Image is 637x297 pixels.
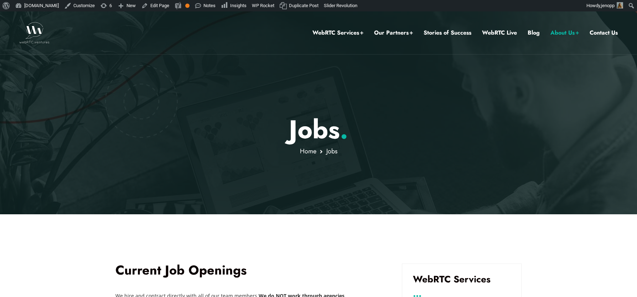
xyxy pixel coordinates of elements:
[340,111,348,148] span: .
[528,28,540,37] a: Blog
[312,28,363,37] a: WebRTC Services
[590,28,618,37] a: Contact Us
[324,3,357,8] span: Slider Revolution
[413,291,511,296] h3: ...
[185,4,190,8] div: OK
[601,3,615,8] span: jenopp
[19,22,50,43] img: WebRTC.ventures
[115,263,380,276] h2: Current Job Openings
[482,28,517,37] a: WebRTC Live
[374,28,413,37] a: Our Partners
[413,275,511,284] h3: WebRTC Services
[300,147,316,156] a: Home
[110,114,527,145] p: Jobs
[326,147,337,156] span: Jobs
[550,28,579,37] a: About Us
[424,28,471,37] a: Stories of Success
